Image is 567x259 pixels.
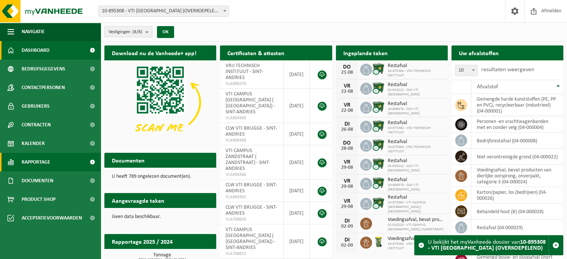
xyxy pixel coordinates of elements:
[388,82,444,88] span: Restafval
[132,29,142,34] count: (8/8)
[340,243,355,248] div: 02-09
[220,45,292,60] h2: Certificaten & attesten
[104,153,152,167] h2: Documenten
[340,218,355,224] div: DI
[428,239,546,251] strong: 10-895308 - VTI [GEOGRAPHIC_DATA] (OVERKOEPELEND)
[340,70,355,75] div: 21-08
[388,69,444,78] span: 10-875384 - VRIJ TECHNISCH INSTITUUT
[336,45,395,60] h2: Ingeplande taken
[22,78,65,97] span: Contactpersonen
[455,65,478,76] span: 10
[340,102,355,108] div: VR
[104,26,152,37] button: Vestigingen(8/8)
[226,172,277,178] span: VLA904366
[284,123,310,145] td: [DATE]
[340,224,355,229] div: 02-09
[388,88,444,97] span: 02-010222 - CLW VTI [GEOGRAPHIC_DATA]
[471,94,563,116] td: gemengde harde kunststoffen (PE, PP en PVC), recycleerbaar (industrieel) (04-000001)
[388,107,444,116] span: 10-809478 - CLW VTI [GEOGRAPHIC_DATA]
[372,139,385,151] img: WB-1100-CU
[388,158,444,164] span: Restafval
[451,45,506,60] h2: Uw afvalstoffen
[226,182,277,194] span: CLW VTI BRUGGE - SINT-ANDRIES
[22,171,53,190] span: Documenten
[471,116,563,133] td: personen -en vrachtwagenbanden met en zonder velg (04-000004)
[104,234,180,249] h2: Rapportage 2025 / 2024
[340,198,355,204] div: VR
[22,153,50,171] span: Rapportage
[98,6,229,17] span: 10-895308 - VTI BRUGGE (OVERKOEPELEND)
[388,242,444,251] span: 10-875384 - VRIJ TECHNISCH INSTITUUT
[388,101,444,107] span: Restafval
[477,84,498,90] span: Afvalstof
[108,26,142,38] span: Vestigingen
[340,159,355,165] div: VR
[388,223,444,232] span: 02-010224 - VTI CAMPUS [GEOGRAPHIC_DATA] ( ZANDSTRAAT)
[372,82,385,94] img: WB-1100-CU
[340,146,355,151] div: 28-08
[340,178,355,184] div: VR
[340,89,355,94] div: 22-08
[471,203,563,219] td: behandeld hout (B) (04-000028)
[340,127,355,132] div: 26-08
[456,65,477,76] span: 10
[99,6,229,16] span: 10-895308 - VTI BRUGGE (OVERKOEPELEND)
[226,115,277,121] span: VLA904369
[388,63,444,69] span: Restafval
[226,194,277,200] span: VLA904365
[226,138,277,143] span: VLA904368
[481,67,534,73] label: resultaten weergeven
[226,63,263,80] span: VRIJ TECHNISCH INSTITUUT - SINT-ANDRIES
[372,236,385,248] img: WB-0140-HPE-GN-50
[388,200,444,214] span: 10-875365 - VTI CAMPUS [GEOGRAPHIC_DATA] ( [GEOGRAPHIC_DATA])
[388,195,444,200] span: Restafval
[340,108,355,113] div: 22-08
[226,251,277,257] span: VLA708652
[284,145,310,180] td: [DATE]
[340,140,355,146] div: DO
[340,64,355,70] div: DO
[388,177,444,183] span: Restafval
[284,89,310,123] td: [DATE]
[104,193,172,208] h2: Aangevraagde taken
[226,81,277,87] span: VLA904370
[22,209,82,227] span: Acceptatievoorwaarden
[388,126,444,135] span: 10-875384 - VRIJ TECHNISCH INSTITUUT
[340,184,355,189] div: 29-08
[22,134,45,153] span: Kalender
[388,120,444,126] span: Restafval
[22,60,65,78] span: Bedrijfsgegevens
[284,202,310,224] td: [DATE]
[157,26,174,38] button: OK
[372,120,385,132] img: WB-1100-CU
[471,165,563,187] td: voedingsafval, bevat producten van dierlijke oorsprong, onverpakt, categorie 3 (04-000024)
[471,219,563,236] td: restafval (04-000029)
[284,60,310,89] td: [DATE]
[471,187,563,203] td: karton/papier, los (bedrijven) (04-000026)
[372,197,385,209] img: WB-1100-CU
[471,133,563,149] td: bedrijfsrestafval (04-000008)
[388,183,444,192] span: 10-809478 - CLW VTI [GEOGRAPHIC_DATA]
[388,139,444,145] span: Restafval
[340,237,355,243] div: DI
[372,63,385,75] img: WB-1100-CU
[104,60,216,144] img: Download de VHEPlus App
[284,224,310,259] td: [DATE]
[372,158,385,170] img: WB-1100-CU
[226,126,277,137] span: CLW VTI BRUGGE - SINT-ANDRIES
[284,180,310,202] td: [DATE]
[226,217,277,222] span: VLA708650
[340,204,355,209] div: 29-08
[104,45,204,60] h2: Download nu de Vanheede+ app!
[22,116,51,134] span: Contracten
[22,190,56,209] span: Product Shop
[340,121,355,127] div: DI
[388,217,444,223] span: Voedingsafval, bevat producten van dierlijke oorsprong, onverpakt, categorie 3
[226,148,270,171] span: VTI CAMPUS ZANDSTRAAT ( ZANDSTRAAT) - SINT-ANDRIES
[428,236,548,255] div: U bekijkt het myVanheede dossier van
[471,149,563,165] td: niet verontreinigde grond (04-000022)
[22,22,45,41] span: Navigatie
[22,41,50,60] span: Dashboard
[372,101,385,113] img: WB-1100-CU
[388,145,444,154] span: 10-875384 - VRIJ TECHNISCH INSTITUUT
